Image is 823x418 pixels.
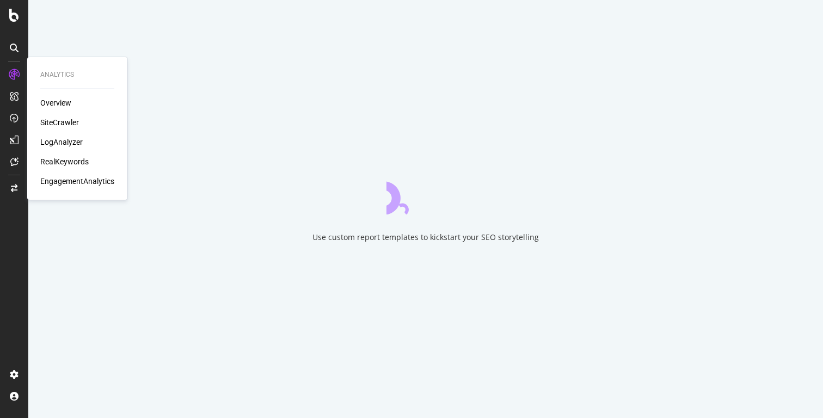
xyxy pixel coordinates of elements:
[40,156,89,167] a: RealKeywords
[40,97,71,108] a: Overview
[312,232,539,243] div: Use custom report templates to kickstart your SEO storytelling
[386,175,465,214] div: animation
[40,70,114,79] div: Analytics
[40,137,83,147] a: LogAnalyzer
[40,117,79,128] a: SiteCrawler
[40,176,114,187] a: EngagementAnalytics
